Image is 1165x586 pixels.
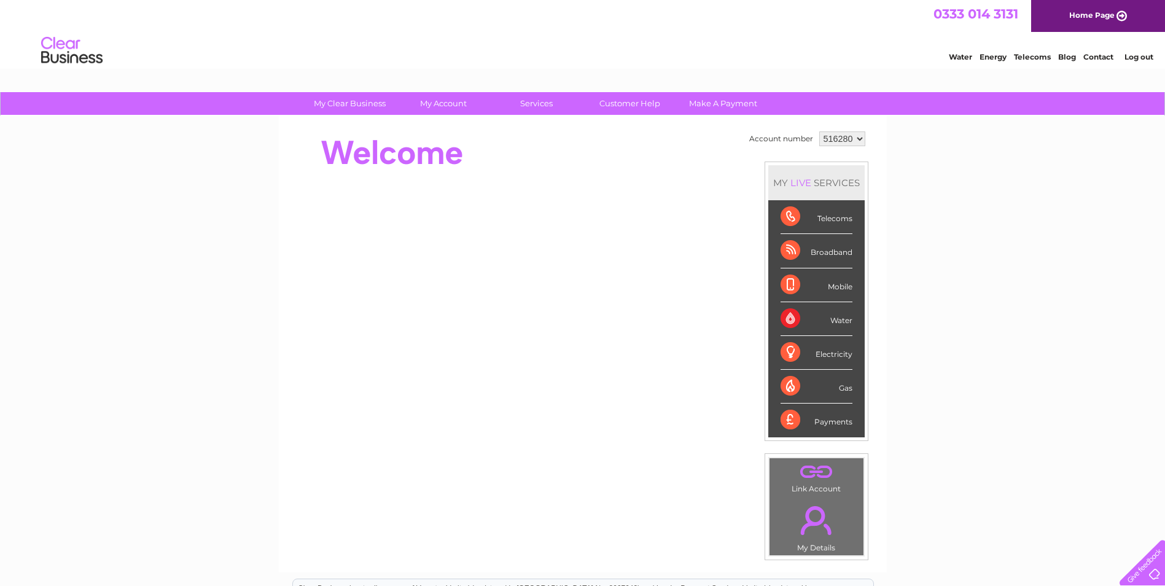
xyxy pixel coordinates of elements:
a: My Account [392,92,494,115]
td: Account number [746,128,816,149]
div: Telecoms [781,200,852,234]
div: Payments [781,404,852,437]
div: LIVE [788,177,814,189]
a: Customer Help [579,92,680,115]
a: Make A Payment [672,92,774,115]
a: My Clear Business [299,92,400,115]
a: Log out [1124,52,1153,61]
div: Mobile [781,268,852,302]
a: 0333 014 3131 [933,6,1018,21]
td: My Details [769,496,864,556]
div: Gas [781,370,852,404]
a: Services [486,92,587,115]
div: Water [781,302,852,336]
a: . [773,461,860,483]
a: Energy [980,52,1007,61]
td: Link Account [769,458,864,496]
a: Blog [1058,52,1076,61]
div: Broadband [781,234,852,268]
a: Contact [1083,52,1113,61]
div: MY SERVICES [768,165,865,200]
div: Clear Business is a trading name of Verastar Limited (registered in [GEOGRAPHIC_DATA] No. 3667643... [293,7,873,60]
a: Telecoms [1014,52,1051,61]
a: . [773,499,860,542]
img: logo.png [41,32,103,69]
a: Water [949,52,972,61]
div: Electricity [781,336,852,370]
